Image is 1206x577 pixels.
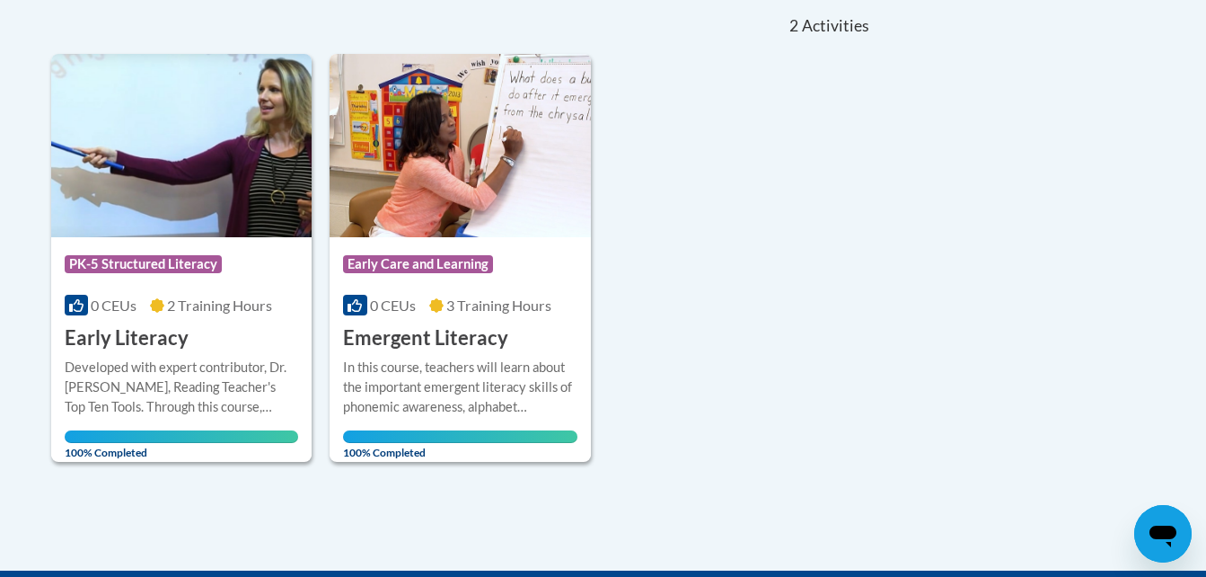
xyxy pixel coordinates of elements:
h3: Early Literacy [65,324,189,352]
span: 2 [789,16,798,36]
span: 2 Training Hours [167,297,272,314]
span: PK-5 Structured Literacy [65,255,222,273]
span: Early Care and Learning [343,255,493,273]
span: Activities [802,16,869,36]
a: Course LogoPK-5 Structured Literacy0 CEUs2 Training Hours Early LiteracyDeveloped with expert con... [51,54,313,462]
img: Course Logo [330,54,591,237]
span: 0 CEUs [91,297,136,314]
span: 3 Training Hours [446,297,551,314]
iframe: Button to launch messaging window [1134,505,1192,563]
div: Developed with expert contributor, Dr. [PERSON_NAME], Reading Teacher's Top Ten Tools. Through th... [65,358,299,417]
div: In this course, teachers will learn about the important emergent literacy skills of phonemic awar... [343,358,577,417]
h3: Emergent Literacy [343,324,508,352]
span: 100% Completed [65,431,299,459]
a: Course LogoEarly Care and Learning0 CEUs3 Training Hours Emergent LiteracyIn this course, teacher... [330,54,591,462]
img: Course Logo [51,54,313,237]
span: 0 CEUs [370,297,416,314]
div: Your progress [343,431,577,443]
div: Your progress [65,431,299,443]
span: 100% Completed [343,431,577,459]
